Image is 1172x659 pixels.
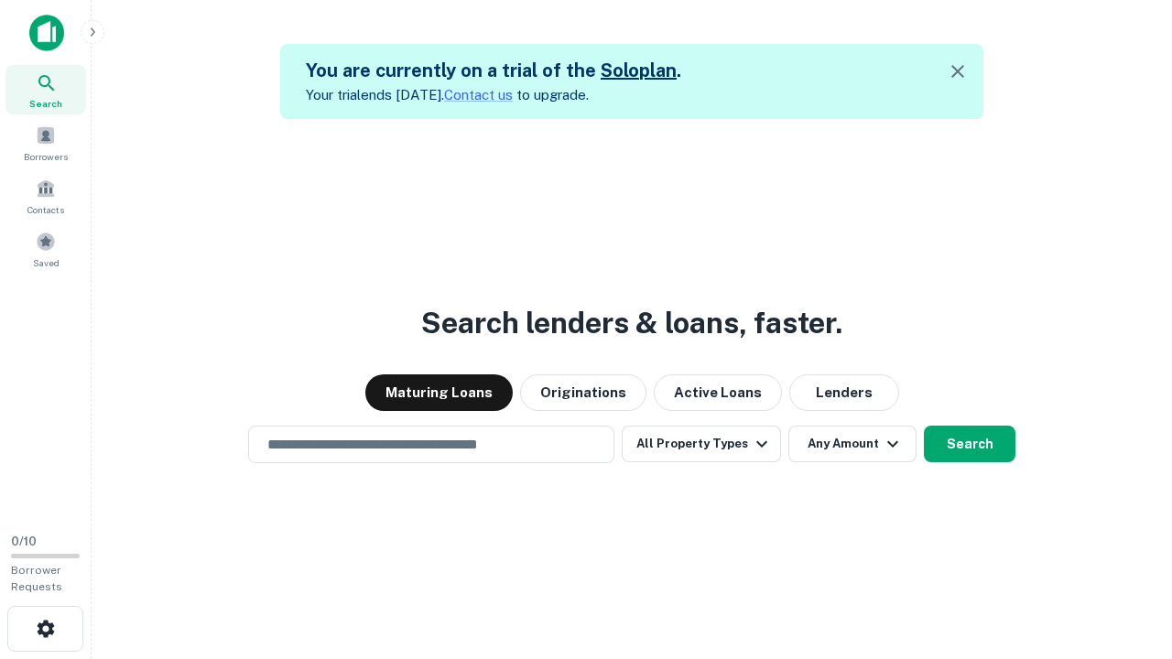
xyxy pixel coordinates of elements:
[622,426,781,462] button: All Property Types
[788,426,917,462] button: Any Amount
[306,84,681,106] p: Your trial ends [DATE]. to upgrade.
[11,535,37,548] span: 0 / 10
[5,118,86,167] a: Borrowers
[5,65,86,114] a: Search
[11,564,62,593] span: Borrower Requests
[421,301,842,345] h3: Search lenders & loans, faster.
[789,374,899,411] button: Lenders
[444,87,513,103] a: Contact us
[29,96,62,111] span: Search
[654,374,782,411] button: Active Loans
[306,57,681,84] h5: You are currently on a trial of the .
[5,171,86,221] a: Contacts
[33,255,60,270] span: Saved
[1080,513,1172,600] iframe: Chat Widget
[924,426,1015,462] button: Search
[27,202,64,217] span: Contacts
[24,149,68,164] span: Borrowers
[29,15,64,51] img: capitalize-icon.png
[520,374,646,411] button: Originations
[601,59,677,81] a: Soloplan
[5,224,86,274] a: Saved
[365,374,513,411] button: Maturing Loans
